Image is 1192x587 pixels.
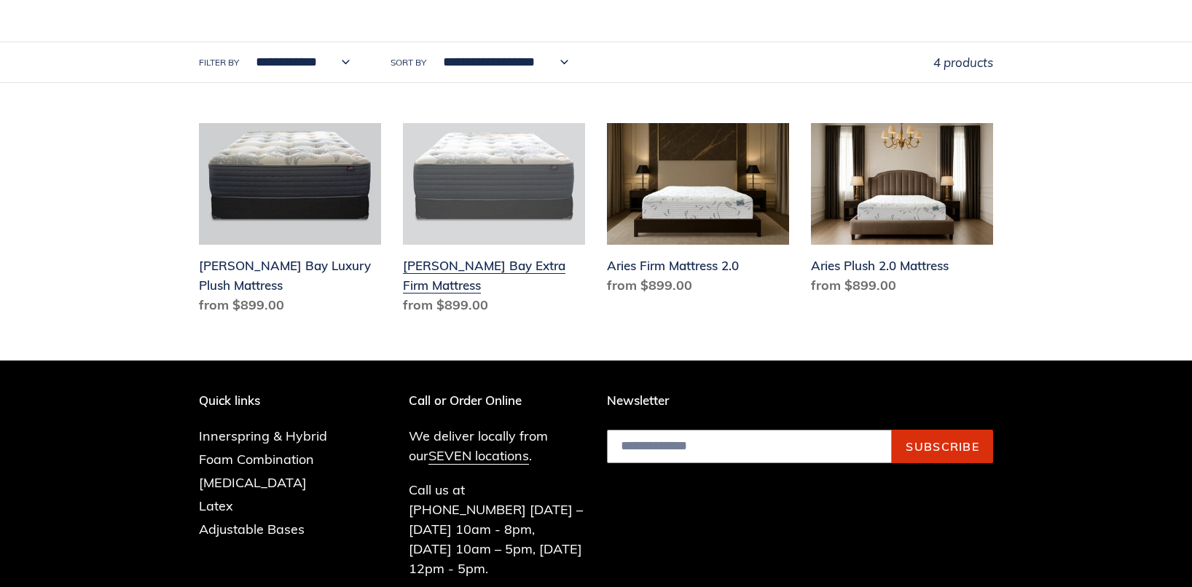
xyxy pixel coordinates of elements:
[428,447,529,465] a: SEVEN locations
[199,521,305,537] a: Adjustable Bases
[199,428,327,444] a: Innerspring & Hybrid
[409,426,586,465] p: We deliver locally from our .
[409,480,586,578] p: Call us at [PHONE_NUMBER] [DATE] – [DATE] 10am - 8pm, [DATE] 10am – 5pm, [DATE] 12pm - 5pm.
[391,56,426,69] label: Sort by
[199,56,239,69] label: Filter by
[906,439,979,454] span: Subscribe
[933,55,993,70] span: 4 products
[199,474,307,491] a: [MEDICAL_DATA]
[403,123,585,320] a: Chadwick Bay Extra Firm Mattress
[607,393,993,408] p: Newsletter
[607,430,892,463] input: Email address
[409,393,586,408] p: Call or Order Online
[199,451,314,468] a: Foam Combination
[199,393,349,408] p: Quick links
[607,123,789,301] a: Aries Firm Mattress 2.0
[199,497,233,514] a: Latex
[199,123,381,320] a: Chadwick Bay Luxury Plush Mattress
[811,123,993,301] a: Aries Plush 2.0 Mattress
[892,430,993,463] button: Subscribe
